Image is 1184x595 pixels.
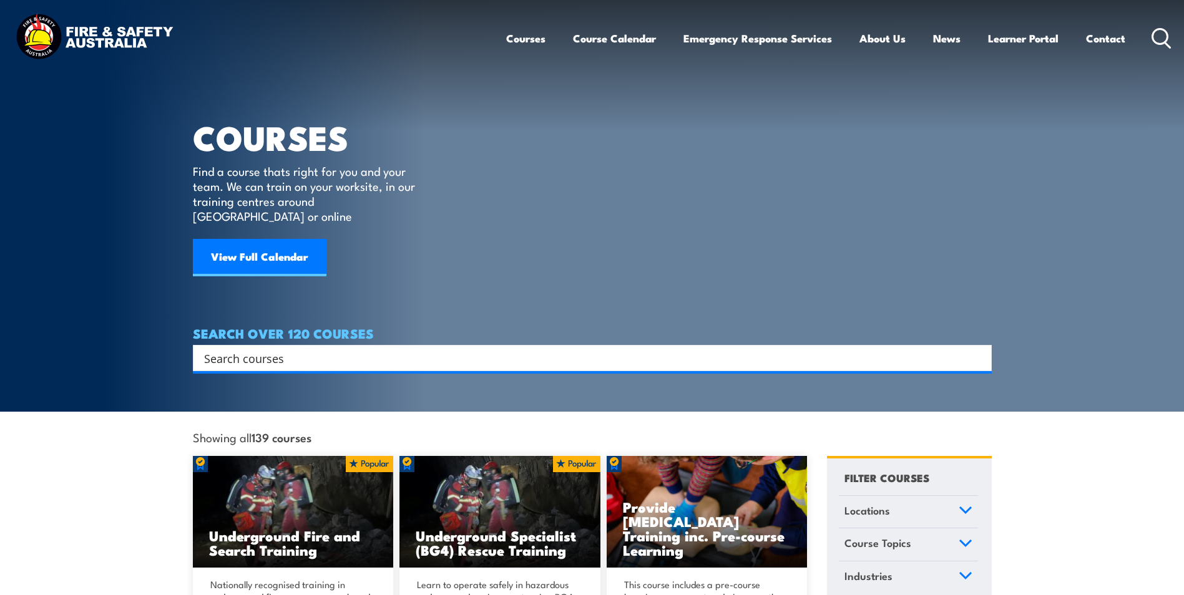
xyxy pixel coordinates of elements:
[193,122,433,152] h1: COURSES
[506,22,546,55] a: Courses
[839,561,978,594] a: Industries
[209,528,378,557] h3: Underground Fire and Search Training
[859,22,906,55] a: About Us
[933,22,961,55] a: News
[573,22,656,55] a: Course Calendar
[844,469,929,486] h4: FILTER COURSES
[193,326,992,340] h4: SEARCH OVER 120 COURSES
[399,456,600,568] a: Underground Specialist (BG4) Rescue Training
[207,349,967,367] form: Search form
[416,528,584,557] h3: Underground Specialist (BG4) Rescue Training
[193,430,311,443] span: Showing all
[193,239,326,276] a: View Full Calendar
[193,456,394,568] a: Underground Fire and Search Training
[1086,22,1125,55] a: Contact
[988,22,1059,55] a: Learner Portal
[252,428,311,445] strong: 139 courses
[204,349,964,367] input: Search input
[623,500,791,557] h3: Provide [MEDICAL_DATA] Training inc. Pre-course Learning
[839,528,978,561] a: Course Topics
[193,456,394,568] img: Underground mine rescue
[844,535,911,551] span: Course Topics
[839,496,978,528] a: Locations
[970,349,987,367] button: Search magnifier button
[683,22,832,55] a: Emergency Response Services
[607,456,808,568] a: Provide [MEDICAL_DATA] Training inc. Pre-course Learning
[193,163,421,223] p: Find a course thats right for you and your team. We can train on your worksite, in our training c...
[844,568,893,584] span: Industries
[399,456,600,568] img: Underground mine rescue
[607,456,808,568] img: Low Voltage Rescue and Provide CPR
[844,502,890,519] span: Locations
